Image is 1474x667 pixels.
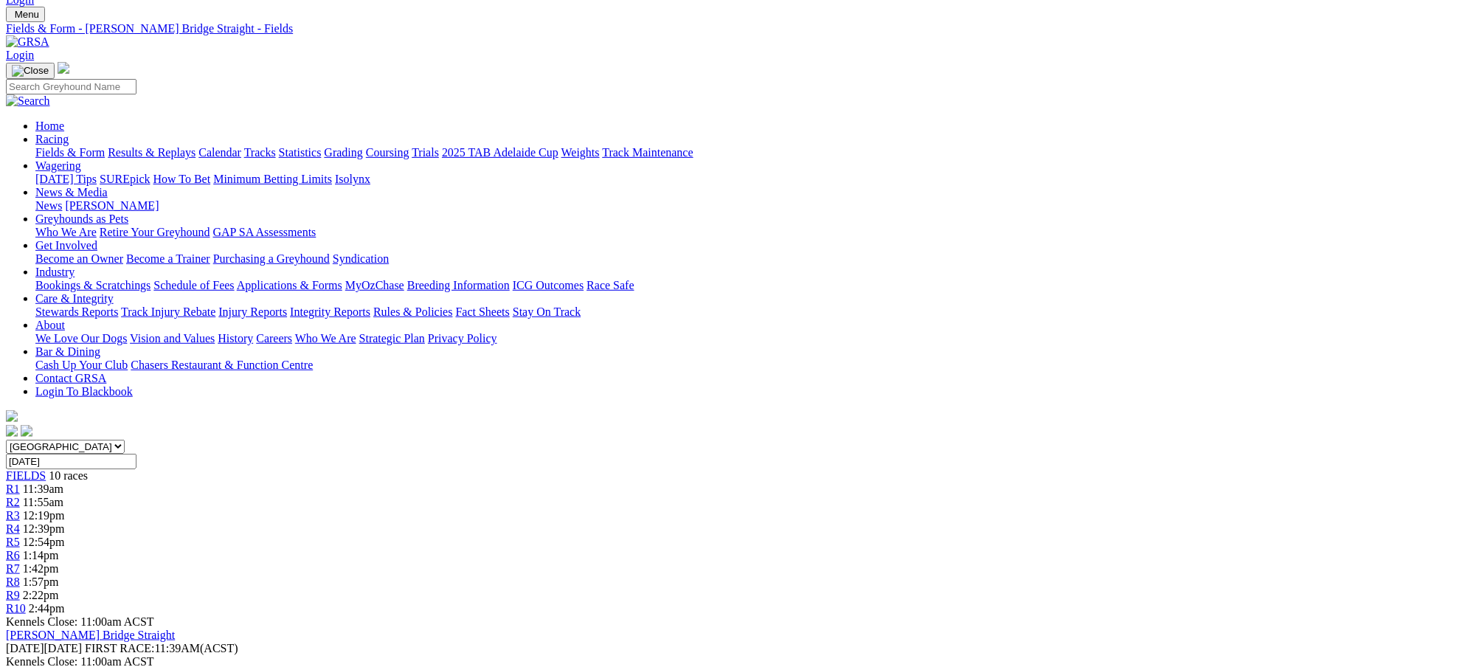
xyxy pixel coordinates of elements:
[100,226,210,238] a: Retire Your Greyhound
[35,186,108,198] a: News & Media
[85,642,154,654] span: FIRST RACE:
[23,562,59,575] span: 1:42pm
[587,279,634,291] a: Race Safe
[35,332,1468,345] div: About
[213,226,316,238] a: GAP SA Assessments
[23,509,65,522] span: 12:19pm
[6,522,20,535] span: R4
[35,305,118,318] a: Stewards Reports
[35,212,128,225] a: Greyhounds as Pets
[6,589,20,601] a: R9
[6,576,20,588] span: R8
[6,615,154,628] span: Kennels Close: 11:00am ACST
[218,305,287,318] a: Injury Reports
[23,536,65,548] span: 12:54pm
[213,173,332,185] a: Minimum Betting Limits
[513,305,581,318] a: Stay On Track
[412,146,439,159] a: Trials
[35,252,123,265] a: Become an Owner
[6,562,20,575] a: R7
[345,279,404,291] a: MyOzChase
[131,359,313,371] a: Chasers Restaurant & Function Centre
[35,226,97,238] a: Who We Are
[100,173,150,185] a: SUREpick
[237,279,342,291] a: Applications & Forms
[35,173,1468,186] div: Wagering
[35,120,64,132] a: Home
[359,332,425,345] a: Strategic Plan
[295,332,356,345] a: Who We Are
[108,146,196,159] a: Results & Replays
[6,35,49,49] img: GRSA
[35,173,97,185] a: [DATE] Tips
[279,146,322,159] a: Statistics
[85,642,238,654] span: 11:39AM(ACST)
[35,252,1468,266] div: Get Involved
[65,199,159,212] a: [PERSON_NAME]
[6,509,20,522] a: R3
[603,146,693,159] a: Track Maintenance
[6,483,20,495] a: R1
[6,94,50,108] img: Search
[6,549,20,561] a: R6
[121,305,215,318] a: Track Injury Rebate
[6,454,136,469] input: Select date
[35,372,106,384] a: Contact GRSA
[6,536,20,548] a: R5
[6,469,46,482] span: FIELDS
[290,305,370,318] a: Integrity Reports
[35,226,1468,239] div: Greyhounds as Pets
[35,146,1468,159] div: Racing
[35,279,1468,292] div: Industry
[335,173,370,185] a: Isolynx
[126,252,210,265] a: Become a Trainer
[58,62,69,74] img: logo-grsa-white.png
[6,7,45,22] button: Toggle navigation
[35,239,97,252] a: Get Involved
[35,332,127,345] a: We Love Our Dogs
[23,496,63,508] span: 11:55am
[244,146,276,159] a: Tracks
[35,385,133,398] a: Login To Blackbook
[35,345,100,358] a: Bar & Dining
[198,146,241,159] a: Calendar
[6,629,175,641] a: [PERSON_NAME] Bridge Straight
[153,173,211,185] a: How To Bet
[6,22,1468,35] a: Fields & Form - [PERSON_NAME] Bridge Straight - Fields
[35,359,1468,372] div: Bar & Dining
[513,279,584,291] a: ICG Outcomes
[456,305,510,318] a: Fact Sheets
[23,576,59,588] span: 1:57pm
[23,483,63,495] span: 11:39am
[428,332,497,345] a: Privacy Policy
[6,425,18,437] img: facebook.svg
[35,199,1468,212] div: News & Media
[218,332,253,345] a: History
[15,9,39,20] span: Menu
[6,642,44,654] span: [DATE]
[213,252,330,265] a: Purchasing a Greyhound
[6,496,20,508] a: R2
[21,425,32,437] img: twitter.svg
[35,292,114,305] a: Care & Integrity
[130,332,215,345] a: Vision and Values
[407,279,510,291] a: Breeding Information
[6,410,18,422] img: logo-grsa-white.png
[333,252,389,265] a: Syndication
[6,63,55,79] button: Toggle navigation
[35,279,150,291] a: Bookings & Scratchings
[35,146,105,159] a: Fields & Form
[6,49,34,61] a: Login
[373,305,453,318] a: Rules & Policies
[561,146,600,159] a: Weights
[35,305,1468,319] div: Care & Integrity
[35,266,75,278] a: Industry
[12,65,49,77] img: Close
